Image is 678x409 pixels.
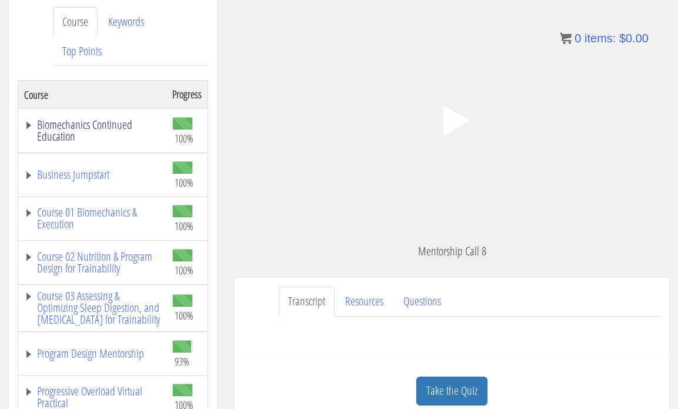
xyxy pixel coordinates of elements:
[336,287,393,317] a: Resources
[24,207,161,230] a: Course 01 Biomechanics & Execution
[175,132,193,145] span: 100%
[53,36,111,66] a: Top Points
[560,32,649,45] a: 0 items: $0.00
[619,32,649,45] bdi: 0.00
[619,32,626,45] span: $
[18,81,167,109] th: Course
[175,220,193,232] span: 100%
[24,385,161,409] a: Progressive Overload Virtual Practical
[575,32,581,45] span: 0
[175,264,193,277] span: 100%
[53,7,98,37] a: Course
[24,169,161,181] a: Business Jumpstart
[175,309,193,322] span: 100%
[235,242,669,260] p: Mentorship Call 8
[416,377,487,405] a: Take the Quiz
[585,32,616,45] span: items:
[279,287,335,317] a: Transcript
[24,119,161,142] a: Biomechanics Continued Education
[166,81,208,109] th: Progress
[394,287,450,317] a: Questions
[175,176,193,189] span: 100%
[24,348,161,360] a: Program Design Mentorship
[175,355,189,368] span: 93%
[24,290,161,325] a: Course 03 Assessing & Optimizing Sleep Digestion, and [MEDICAL_DATA] for Trainability
[24,251,161,274] a: Course 02 Nutrition & Program Design for Trainability
[560,32,572,44] img: icon11.png
[99,7,153,37] a: Keywords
